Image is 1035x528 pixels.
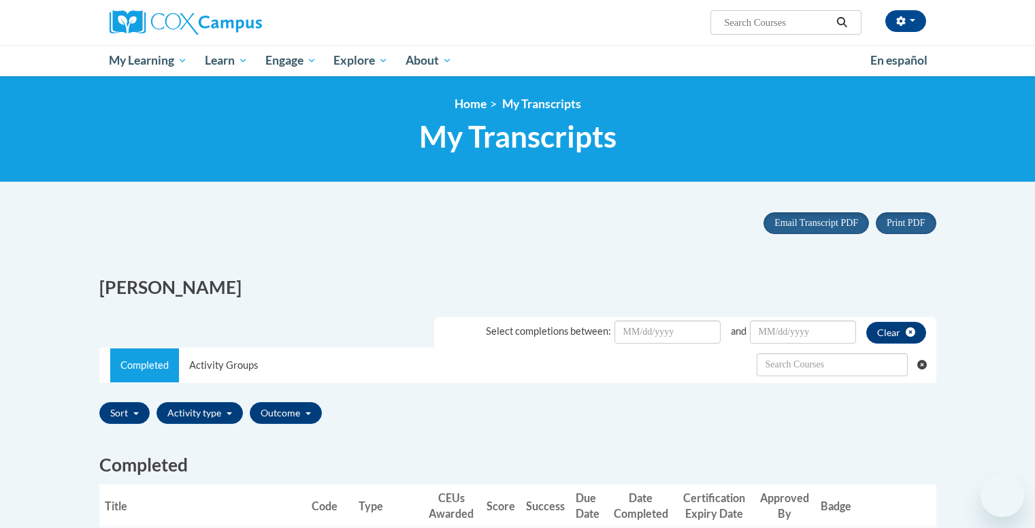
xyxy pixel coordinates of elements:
th: Certification Expiry Date [675,484,754,527]
th: Type [353,484,422,527]
a: Home [455,97,487,111]
button: Email Transcript PDF [763,212,869,234]
th: Date Completed [607,484,675,527]
a: Learn [196,45,257,76]
div: Main menu [89,45,947,76]
span: Engage [265,52,316,69]
input: Date Input [614,320,721,344]
a: En español [861,46,936,75]
button: Account Settings [885,10,926,32]
span: Select completions between: [486,325,611,337]
th: Success [521,484,570,527]
iframe: Button to launch messaging window [981,474,1024,517]
a: About [397,45,461,76]
th: Actions [857,484,936,527]
span: Print PDF [887,218,925,228]
input: Search Courses [723,14,832,31]
input: Search Withdrawn Transcripts [757,353,908,376]
span: About [406,52,452,69]
span: Learn [205,52,248,69]
a: My Learning [101,45,197,76]
span: En español [870,53,927,67]
input: Date Input [750,320,856,344]
button: Clear searching [917,348,936,381]
span: Email Transcript PDF [774,218,858,228]
th: Title [99,484,307,527]
button: Activity type [157,402,243,424]
th: Due Date [570,484,607,527]
button: Outcome [250,402,322,424]
button: Sort [99,402,150,424]
th: Score [481,484,521,527]
th: CEUs Awarded [422,484,480,527]
button: Print PDF [876,212,936,234]
a: Explore [325,45,397,76]
button: clear [866,322,926,344]
button: Search [832,14,852,31]
img: Cox Campus [110,10,262,35]
a: Activity Groups [179,348,268,382]
a: Engage [257,45,325,76]
span: My Transcripts [502,97,581,111]
a: Cox Campus [110,10,368,35]
span: and [731,325,746,337]
a: Completed [110,348,179,382]
th: Code [306,484,353,527]
h2: Completed [99,452,936,478]
span: My Learning [109,52,187,69]
th: Approved By [754,484,815,527]
span: Explore [333,52,388,69]
th: Badge [815,484,857,527]
h2: [PERSON_NAME] [99,275,508,300]
span: My Transcripts [419,118,617,154]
